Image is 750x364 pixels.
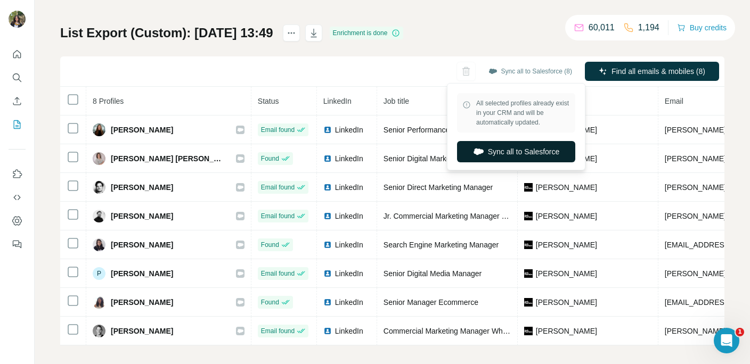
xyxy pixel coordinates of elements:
[111,239,173,250] span: [PERSON_NAME]
[384,269,482,278] span: Senior Digital Media Manager
[481,63,580,79] button: Sync all to Salesforce (8)
[9,68,26,87] button: Search
[111,125,173,135] span: [PERSON_NAME]
[384,298,478,307] span: Senior Manager Ecommerce
[93,152,105,165] img: Avatar
[524,241,533,249] img: company-logo
[283,24,300,42] button: actions
[261,154,279,163] span: Found
[9,45,26,64] button: Quick start
[111,153,225,164] span: [PERSON_NAME] [PERSON_NAME]
[9,92,26,111] button: Enrich CSV
[93,296,105,309] img: Avatar
[384,327,526,335] span: Commercial Marketing Manager Wholesale
[9,235,26,254] button: Feedback
[335,153,363,164] span: LinkedIn
[665,97,683,105] span: Email
[335,326,363,336] span: LinkedIn
[261,240,279,250] span: Found
[476,98,570,127] span: All selected profiles already exist in your CRM and will be automatically updated.
[524,212,533,220] img: company-logo
[335,239,363,250] span: LinkedIn
[323,183,332,192] img: LinkedIn logo
[111,297,173,308] span: [PERSON_NAME]
[335,268,363,279] span: LinkedIn
[261,183,295,192] span: Email found
[323,298,332,307] img: LinkedIn logo
[323,97,352,105] span: LinkedIn
[524,183,533,192] img: company-logo
[323,212,332,220] img: LinkedIn logo
[323,126,332,134] img: LinkedIn logo
[9,211,26,230] button: Dashboard
[536,182,597,193] span: [PERSON_NAME]
[93,238,105,251] img: Avatar
[524,327,533,335] img: company-logo
[335,297,363,308] span: LinkedIn
[111,268,173,279] span: [PERSON_NAME]
[261,211,295,221] span: Email found
[536,326,597,336] span: [PERSON_NAME]
[258,97,279,105] span: Status
[714,328,739,353] iframe: Intercom live chat
[111,182,173,193] span: [PERSON_NAME]
[524,298,533,307] img: company-logo
[677,20,727,35] button: Buy credits
[323,269,332,278] img: LinkedIn logo
[612,66,705,77] span: Find all emails & mobiles (8)
[736,328,744,336] span: 1
[261,297,279,307] span: Found
[384,183,493,192] span: Senior Direct Marketing Manager
[323,241,332,249] img: LinkedIn logo
[536,239,597,250] span: [PERSON_NAME]
[589,21,615,34] p: 60,011
[261,269,295,278] span: Email found
[111,211,173,221] span: [PERSON_NAME]
[536,268,597,279] span: [PERSON_NAME]
[384,97,409,105] span: Job title
[93,97,124,105] span: 8 Profiles
[93,325,105,337] img: Avatar
[93,210,105,222] img: Avatar
[335,182,363,193] span: LinkedIn
[9,164,26,184] button: Use Surfe on LinkedIn
[323,327,332,335] img: LinkedIn logo
[335,125,363,135] span: LinkedIn
[638,21,659,34] p: 1,194
[536,211,597,221] span: [PERSON_NAME]
[261,125,295,135] span: Email found
[457,141,575,162] button: Sync all to Salesforce
[93,267,105,280] div: P
[524,269,533,278] img: company-logo
[323,154,332,163] img: LinkedIn logo
[60,24,273,42] h1: List Export (Custom): [DATE] 13:49
[384,126,562,134] span: Senior Performance Marketing Manager E-Commerce
[384,212,536,220] span: Jr. Commercial Marketing Manager Wholesale
[335,211,363,221] span: LinkedIn
[9,188,26,207] button: Use Surfe API
[9,11,26,28] img: Avatar
[9,115,26,134] button: My lists
[93,181,105,194] img: Avatar
[536,297,597,308] span: [PERSON_NAME]
[585,62,719,81] button: Find all emails & mobiles (8)
[261,326,295,336] span: Email found
[384,154,546,163] span: Senior Digital Marketing & Social Media Manager
[330,27,404,39] div: Enrichment is done
[384,241,499,249] span: Search Engine Marketing Manager
[111,326,173,336] span: [PERSON_NAME]
[93,123,105,136] img: Avatar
